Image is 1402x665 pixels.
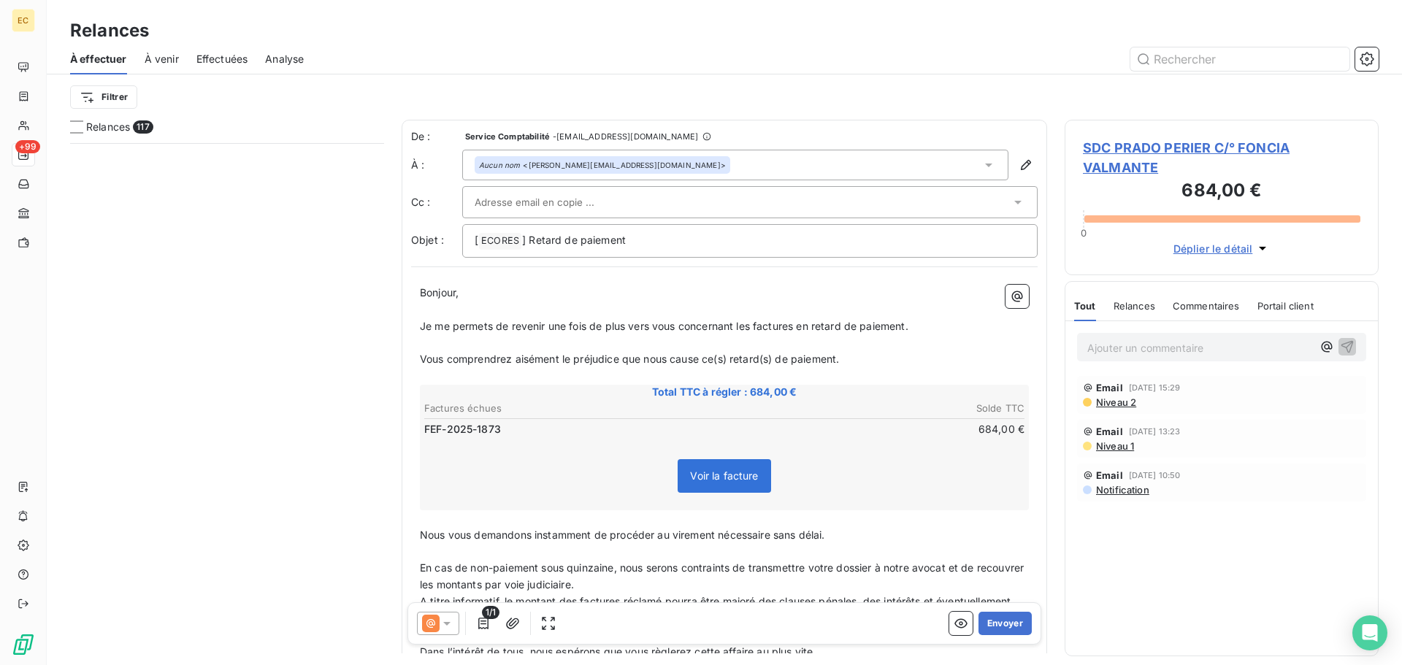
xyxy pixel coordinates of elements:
[411,195,462,210] label: Cc :
[15,140,40,153] span: +99
[424,422,501,437] span: FEF-2025-1873
[690,469,758,482] span: Voir la facture
[70,143,384,665] div: grid
[196,52,248,66] span: Effectuées
[265,52,304,66] span: Analyse
[70,18,149,44] h3: Relances
[1173,241,1253,256] span: Déplier le détail
[424,401,724,416] th: Factures échues
[70,52,127,66] span: À effectuer
[1114,300,1155,312] span: Relances
[978,612,1032,635] button: Envoyer
[1129,427,1181,436] span: [DATE] 13:23
[420,595,1014,624] span: A titre informatif, le montant des factures réclamé pourra être majoré des clauses pénales, des i...
[86,120,130,134] span: Relances
[420,286,459,299] span: Bonjour,
[422,385,1027,399] span: Total TTC à régler : 684,00 €
[1095,440,1134,452] span: Niveau 1
[479,160,520,170] em: Aucun nom
[1083,177,1360,207] h3: 684,00 €
[411,129,462,144] span: De :
[465,132,550,141] span: Service Comptabilité
[1130,47,1349,71] input: Rechercher
[522,234,626,246] span: ] Retard de paiement
[1081,227,1087,239] span: 0
[70,85,137,109] button: Filtrer
[411,158,462,172] label: À :
[420,320,908,332] span: Je me permets de revenir une fois de plus vers vous concernant les factures en retard de paiement.
[1096,426,1123,437] span: Email
[1095,484,1149,496] span: Notification
[1074,300,1096,312] span: Tout
[1169,240,1275,257] button: Déplier le détail
[420,528,825,541] span: Nous vous demandons instamment de procéder au virement nécessaire sans délai.
[1173,300,1240,312] span: Commentaires
[12,143,34,166] a: +99
[1352,615,1387,650] div: Open Intercom Messenger
[475,234,478,246] span: [
[725,421,1025,437] td: 684,00 €
[479,160,726,170] div: <[PERSON_NAME][EMAIL_ADDRESS][DOMAIN_NAME]>
[475,191,632,213] input: Adresse email en copie ...
[482,606,499,619] span: 1/1
[1095,396,1136,408] span: Niveau 2
[1083,138,1360,177] span: SDC PRADO PERIER C/° FONCIA VALMANTE
[411,234,444,246] span: Objet :
[1096,382,1123,393] span: Email
[133,120,153,134] span: 117
[1129,383,1181,392] span: [DATE] 15:29
[420,561,1027,591] span: En cas de non-paiement sous quinzaine, nous serons contraints de transmettre votre dossier à notr...
[12,9,35,32] div: EC
[420,645,816,658] span: Dans l’intérêt de tous, nous espérons que vous règlerez cette affaire au plus vite.
[12,633,35,656] img: Logo LeanPay
[145,52,179,66] span: À venir
[725,401,1025,416] th: Solde TTC
[420,353,839,365] span: Vous comprendrez aisément le préjudice que nous cause ce(s) retard(s) de paiement.
[479,233,521,250] span: ECORES
[1096,469,1123,481] span: Email
[553,132,698,141] span: - [EMAIL_ADDRESS][DOMAIN_NAME]
[1257,300,1314,312] span: Portail client
[1129,471,1181,480] span: [DATE] 10:50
